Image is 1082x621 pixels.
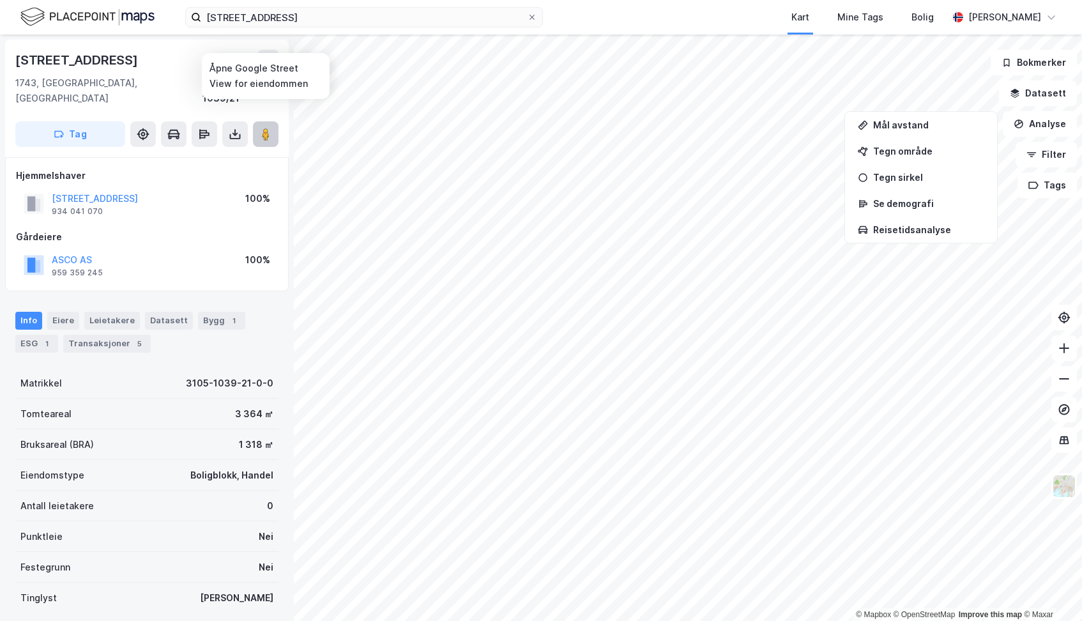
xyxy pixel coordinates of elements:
div: Bygg [198,312,245,330]
div: 3 364 ㎡ [235,406,273,422]
div: Kontrollprogram for chat [1018,560,1082,621]
iframe: Chat Widget [1018,560,1082,621]
div: Nei [259,560,273,575]
div: Tegn sirkel [873,172,984,183]
img: logo.f888ab2527a4732fd821a326f86c7f29.svg [20,6,155,28]
div: Punktleie [20,529,63,544]
div: 100% [245,252,270,268]
div: Hjemmelshaver [16,168,278,183]
div: Boligblokk, Handel [190,468,273,483]
div: Kart [791,10,809,25]
div: 1743, [GEOGRAPHIC_DATA], [GEOGRAPHIC_DATA] [15,75,202,106]
div: Mål avstand [873,119,984,130]
div: 959 359 245 [52,268,103,278]
div: Bruksareal (BRA) [20,437,94,452]
input: Søk på adresse, matrikkel, gårdeiere, leietakere eller personer [201,8,527,27]
button: Tags [1017,172,1077,198]
div: 5 [133,337,146,350]
div: Eiere [47,312,79,330]
div: 1 [227,314,240,327]
div: Antall leietakere [20,498,94,514]
div: [PERSON_NAME] [200,590,273,606]
div: Transaksjoner [63,335,151,353]
div: 1 318 ㎡ [239,437,273,452]
div: 934 041 070 [52,206,103,217]
div: Info [15,312,42,330]
div: 1 [40,337,53,350]
div: [STREET_ADDRESS] [15,50,141,70]
div: ESG [15,335,58,353]
button: Tag [15,121,125,147]
div: Gårdeiere [16,229,278,245]
a: Mapbox [856,610,891,619]
div: Festegrunn [20,560,70,575]
div: Reisetidsanalyse [873,224,984,235]
div: Mine Tags [837,10,883,25]
div: [PERSON_NAME] [968,10,1041,25]
div: Leietakere [84,312,140,330]
a: OpenStreetMap [894,610,956,619]
div: Tinglyst [20,590,57,606]
a: Improve this map [959,610,1022,619]
div: Datasett [145,312,193,330]
div: Se demografi [873,198,984,209]
button: Analyse [1003,111,1077,137]
div: Matrikkel [20,376,62,391]
div: Bolig [911,10,934,25]
div: Sarpsborg, 1039/21 [202,75,278,106]
div: Tegn område [873,146,984,157]
img: Z [1052,474,1076,498]
div: Eiendomstype [20,468,84,483]
button: Bokmerker [991,50,1077,75]
div: 100% [245,191,270,206]
button: Filter [1016,142,1077,167]
div: 0 [267,498,273,514]
button: Datasett [999,80,1077,106]
div: Nei [259,529,273,544]
div: 3105-1039-21-0-0 [186,376,273,391]
div: Tomteareal [20,406,72,422]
